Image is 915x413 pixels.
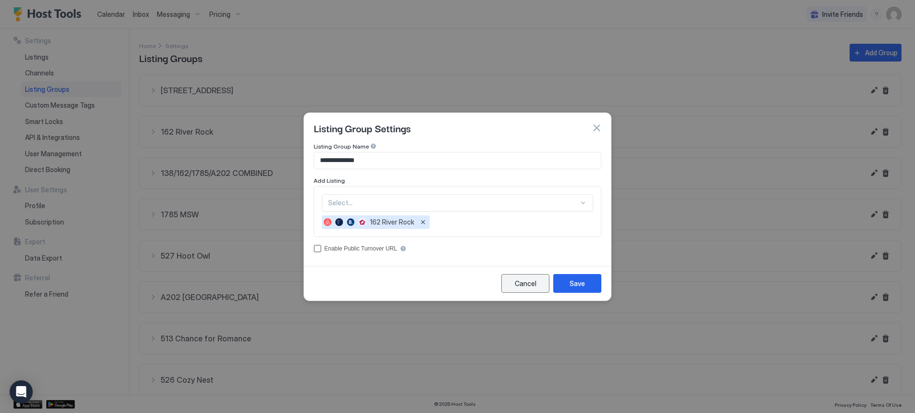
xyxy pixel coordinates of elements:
[553,274,601,293] button: Save
[515,278,536,288] div: Cancel
[370,218,414,226] span: 162 River Rock
[314,152,601,169] input: Input Field
[314,143,369,150] span: Listing Group Name
[10,380,33,403] div: Open Intercom Messenger
[314,245,601,252] div: accessCode
[314,121,411,135] span: Listing Group Settings
[570,278,585,288] div: Save
[314,177,345,184] span: Add Listing
[418,217,428,227] button: Remove
[501,274,549,293] button: Cancel
[324,245,397,252] div: Enable Public Turnover URL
